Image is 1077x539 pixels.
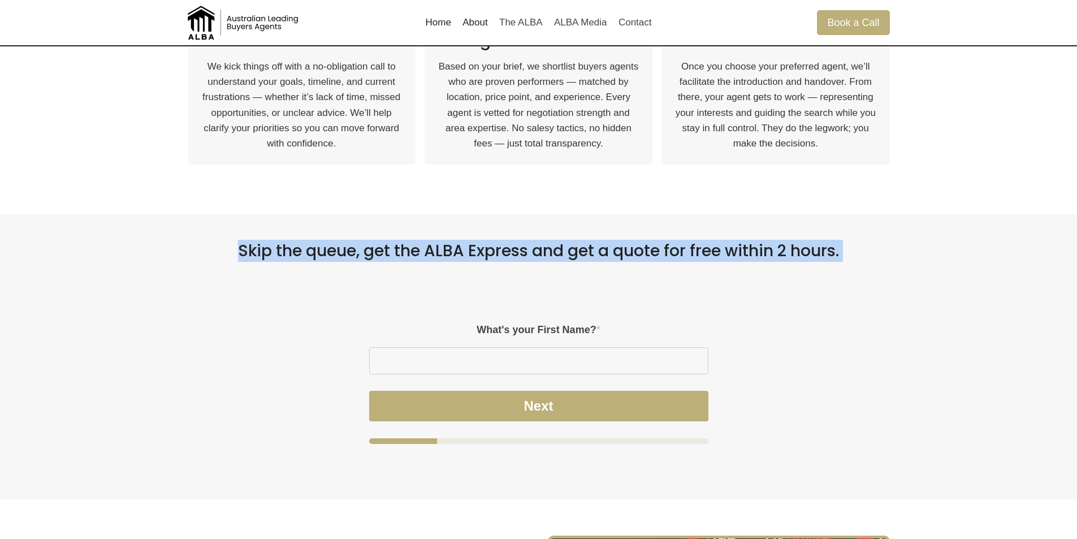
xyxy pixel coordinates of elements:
p: Based on your brief, we shortlist buyers agents who are proven performers — matched by location, ... [438,59,639,151]
nav: Primary Navigation [419,9,657,36]
h2: Skip the queue, get the ALBA Express and get a quote for free within 2 hours. [188,242,890,261]
a: Contact [613,9,658,36]
h2: Start the Search with Confidence [675,4,876,51]
label: What's your First Name? [369,324,708,337]
button: Next [369,391,708,421]
p: We kick things off with a no-obligation call to understand your goals, timeline, and current frus... [201,59,402,151]
a: ALBA Media [548,9,613,36]
img: Australian Leading Buyers Agents [188,6,301,40]
h2: FREE Property Consultation [201,4,402,51]
a: The ALBA [494,9,548,36]
p: Once you choose your preferred agent, we’ll facilitate the introduction and handover. From there,... [675,59,876,151]
a: Home [419,9,457,36]
h2: Recommended Buyers Agent in 24 Hours [438,4,639,51]
a: Book a Call [817,10,889,35]
a: About [457,9,494,36]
